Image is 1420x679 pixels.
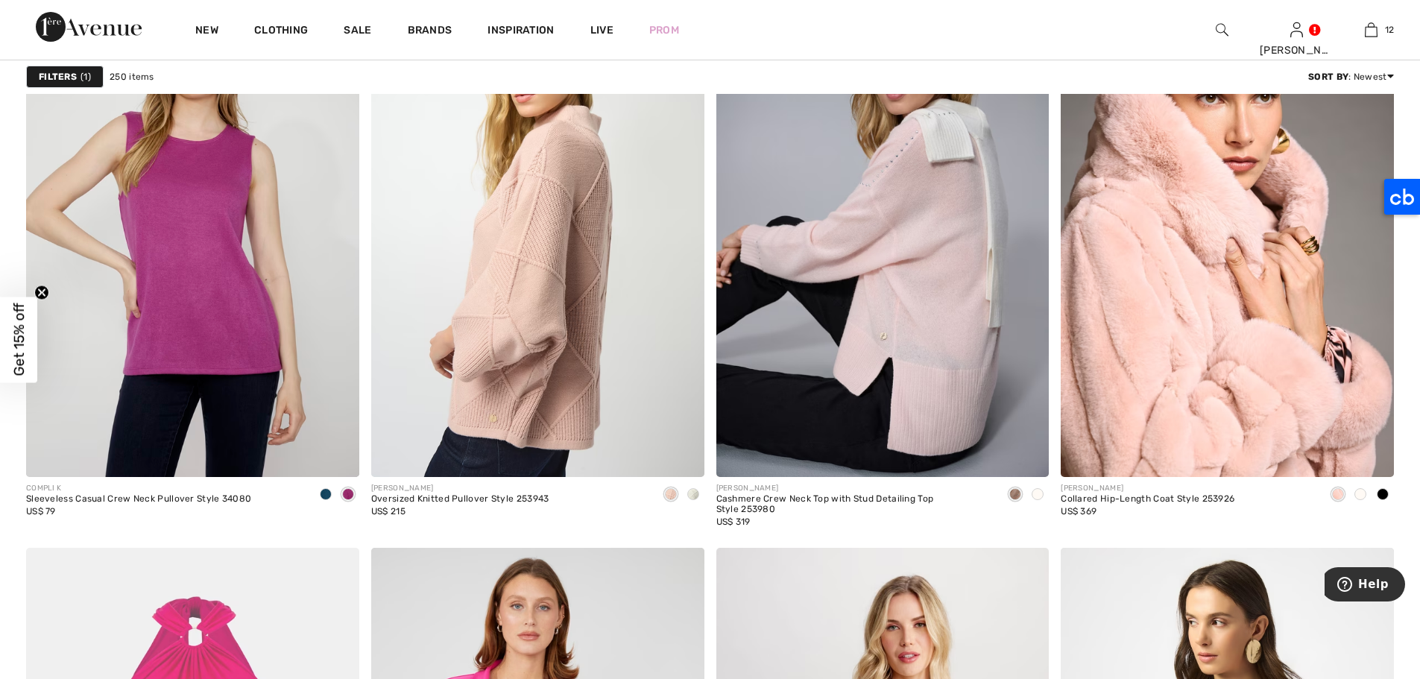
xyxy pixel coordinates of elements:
[371,483,549,494] div: [PERSON_NAME]
[337,483,359,508] div: Fuschia
[1216,21,1228,39] img: search the website
[1061,483,1234,494] div: [PERSON_NAME]
[344,24,371,40] a: Sale
[682,483,704,508] div: Winter White
[81,70,91,83] span: 1
[716,483,993,494] div: [PERSON_NAME]
[195,24,218,40] a: New
[590,22,613,38] a: Live
[1260,42,1333,58] div: [PERSON_NAME]
[1325,567,1405,604] iframe: Opens a widget where you can find more information
[371,494,549,505] div: Oversized Knitted Pullover Style 253943
[1004,483,1026,508] div: Rose
[1061,494,1234,505] div: Collared Hip-Length Coat Style 253926
[36,12,142,42] img: 1ère Avenue
[1349,483,1372,508] div: Vanilla 30
[716,517,751,527] span: US$ 319
[254,24,308,40] a: Clothing
[1290,21,1303,39] img: My Info
[110,70,154,83] span: 250 items
[1308,72,1348,82] strong: Sort By
[1026,483,1049,508] div: Vanilla 30
[26,483,251,494] div: COMPLI K
[716,494,993,515] div: Cashmere Crew Neck Top with Stud Detailing Top Style 253980
[10,303,28,376] span: Get 15% off
[1334,21,1407,39] a: 12
[1385,23,1395,37] span: 12
[26,494,251,505] div: Sleeveless Casual Crew Neck Pullover Style 34080
[660,483,682,508] div: Rose
[1372,483,1394,508] div: Black
[315,483,337,508] div: Peacock
[34,285,49,300] button: Close teaser
[26,506,56,517] span: US$ 79
[1290,22,1303,37] a: Sign In
[1365,21,1378,39] img: My Bag
[649,22,679,38] a: Prom
[1327,483,1349,508] div: Rose
[408,24,452,40] a: Brands
[1061,506,1096,517] span: US$ 369
[1308,70,1394,83] div: : Newest
[371,506,406,517] span: US$ 215
[39,70,77,83] strong: Filters
[487,24,554,40] span: Inspiration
